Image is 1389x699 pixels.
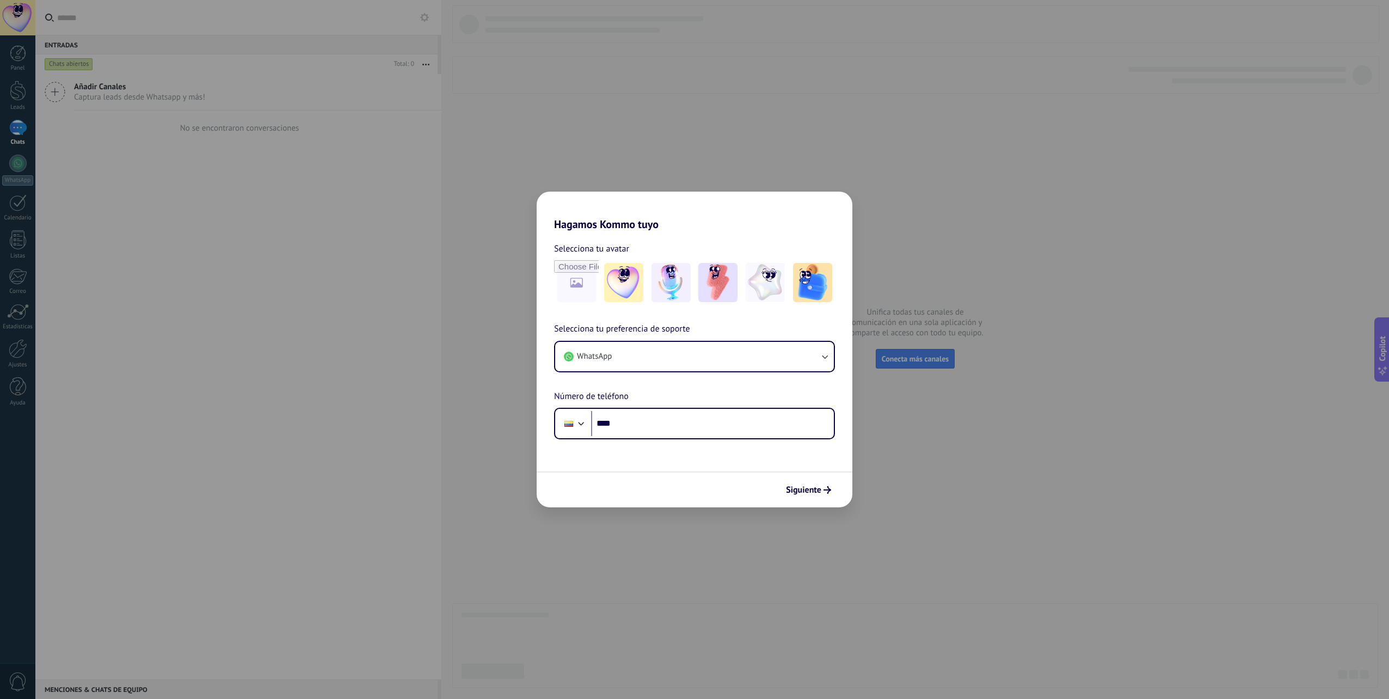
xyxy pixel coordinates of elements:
[781,481,836,499] button: Siguiente
[554,390,629,404] span: Número de teléfono
[698,263,737,302] img: -3.jpeg
[537,192,852,231] h2: Hagamos Kommo tuyo
[786,486,821,494] span: Siguiente
[555,342,834,371] button: WhatsApp
[577,351,612,362] span: WhatsApp
[746,263,785,302] img: -4.jpeg
[604,263,643,302] img: -1.jpeg
[652,263,691,302] img: -2.jpeg
[793,263,832,302] img: -5.jpeg
[554,242,629,256] span: Selecciona tu avatar
[554,322,690,336] span: Selecciona tu preferencia de soporte
[558,412,579,435] div: Ecuador: + 593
